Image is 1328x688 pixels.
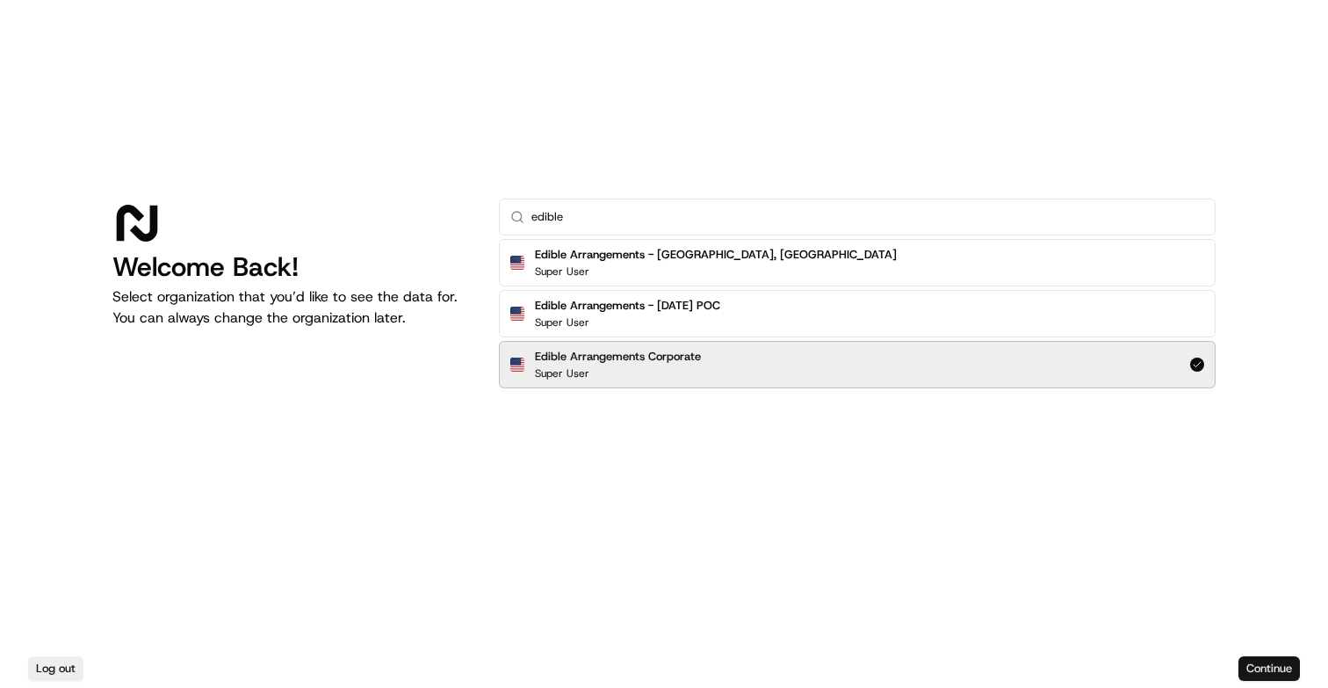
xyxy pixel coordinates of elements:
[112,251,471,283] h1: Welcome Back!
[531,199,1204,235] input: Type to search...
[535,349,701,365] h2: Edible Arrangements Corporate
[535,298,720,314] h2: Edible Arrangements - [DATE] POC
[28,656,83,681] button: Log out
[510,358,524,372] img: Flag of us
[1238,656,1300,681] button: Continue
[535,315,589,330] p: Super User
[535,264,589,279] p: Super User
[535,366,589,380] p: Super User
[510,307,524,321] img: Flag of us
[499,235,1216,392] div: Suggestions
[510,256,524,270] img: Flag of us
[535,247,897,263] h2: Edible Arrangements - [GEOGRAPHIC_DATA], [GEOGRAPHIC_DATA]
[112,286,471,329] p: Select organization that you’d like to see the data for. You can always change the organization l...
